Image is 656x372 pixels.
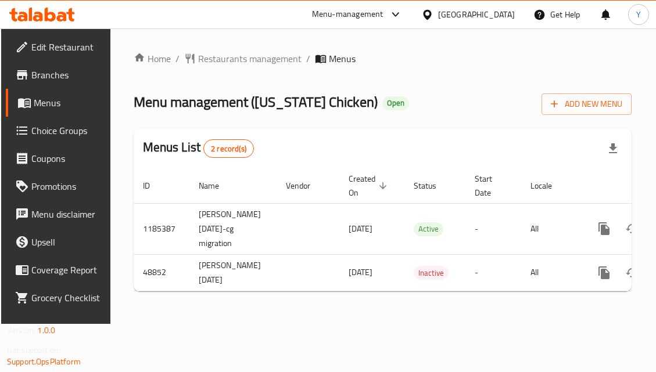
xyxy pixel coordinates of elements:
[31,235,102,249] span: Upsell
[414,222,443,236] span: Active
[31,179,102,193] span: Promotions
[521,254,581,291] td: All
[286,179,325,193] span: Vendor
[6,61,111,89] a: Branches
[184,52,302,66] a: Restaurants management
[6,256,111,284] a: Coverage Report
[198,52,302,66] span: Restaurants management
[329,52,356,66] span: Menus
[465,254,521,291] td: -
[475,172,507,200] span: Start Date
[204,143,253,154] span: 2 record(s)
[7,354,81,369] a: Support.OpsPlatform
[203,139,254,158] div: Total records count
[382,96,409,110] div: Open
[414,266,449,280] span: Inactive
[134,89,378,115] span: Menu management ( [US_STATE] Chicken )
[189,203,277,254] td: [PERSON_NAME] [DATE]-cg migration
[349,265,372,280] span: [DATE]
[618,259,646,287] button: Change Status
[134,52,632,66] nav: breadcrumb
[199,179,234,193] span: Name
[590,259,618,287] button: more
[31,207,102,221] span: Menu disclaimer
[590,215,618,243] button: more
[6,284,111,312] a: Grocery Checklist
[175,52,180,66] li: /
[6,172,111,200] a: Promotions
[521,203,581,254] td: All
[349,221,372,236] span: [DATE]
[31,124,102,138] span: Choice Groups
[31,68,102,82] span: Branches
[134,254,189,291] td: 48852
[143,139,254,158] h2: Menus List
[414,266,449,280] div: Inactive
[134,203,189,254] td: 1185387
[312,8,383,21] div: Menu-management
[542,93,632,115] button: Add New Menu
[31,263,102,277] span: Coverage Report
[6,145,111,172] a: Coupons
[7,342,60,357] span: Get support on:
[349,172,390,200] span: Created On
[189,254,277,291] td: [PERSON_NAME] [DATE]
[465,203,521,254] td: -
[7,323,35,338] span: Version:
[31,291,102,305] span: Grocery Checklist
[37,323,55,338] span: 1.0.0
[143,179,165,193] span: ID
[599,135,627,162] div: Export file
[31,151,102,165] span: Coupons
[414,179,451,193] span: Status
[6,228,111,256] a: Upsell
[31,40,102,54] span: Edit Restaurant
[382,98,409,108] span: Open
[551,97,622,111] span: Add New Menu
[6,117,111,145] a: Choice Groups
[134,52,171,66] a: Home
[530,179,567,193] span: Locale
[6,200,111,228] a: Menu disclaimer
[34,96,102,110] span: Menus
[306,52,310,66] li: /
[6,33,111,61] a: Edit Restaurant
[438,8,515,21] div: [GEOGRAPHIC_DATA]
[618,215,646,243] button: Change Status
[636,8,641,21] span: Y
[6,89,111,117] a: Menus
